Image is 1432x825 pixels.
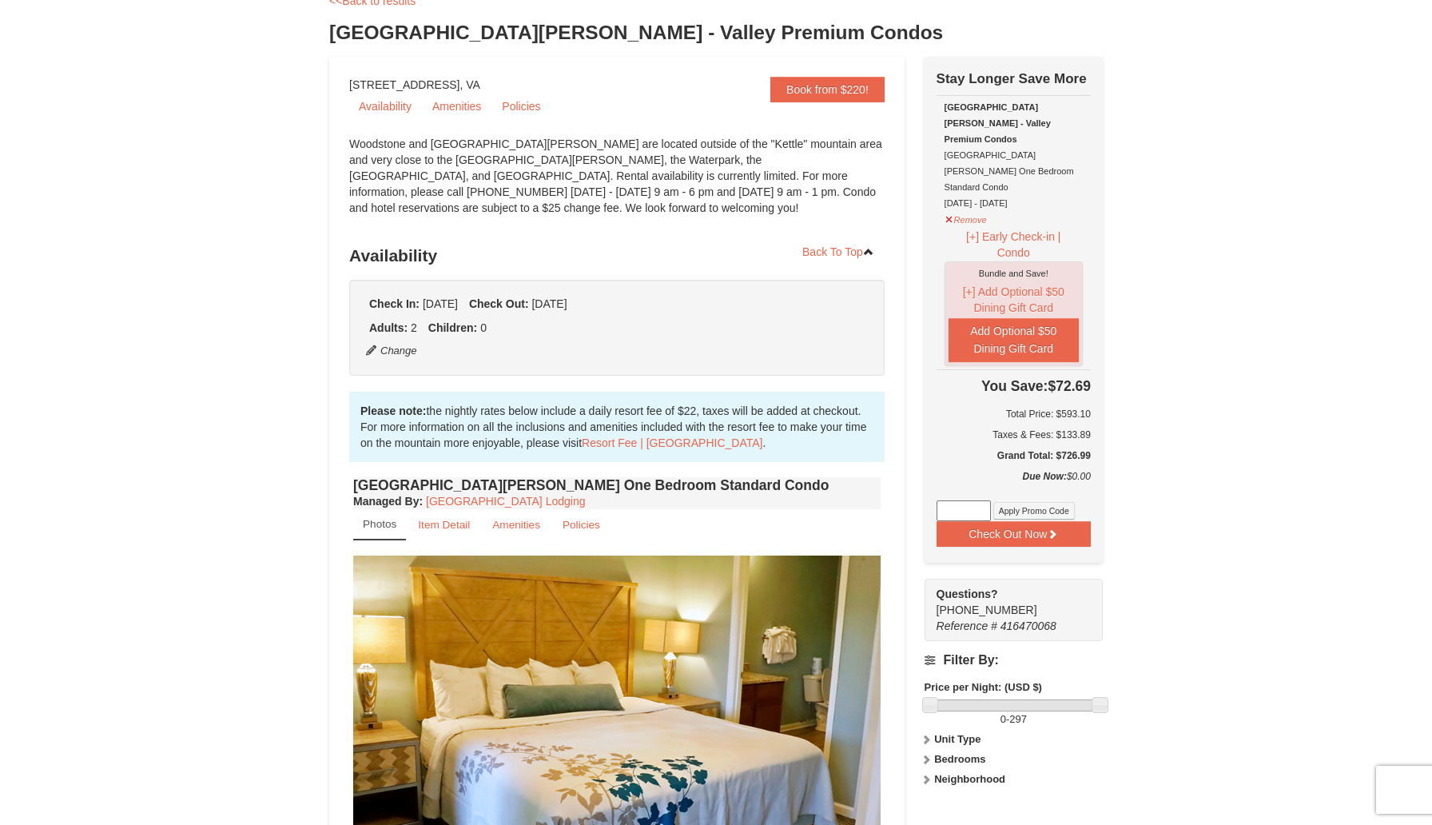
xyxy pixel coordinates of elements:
a: Photos [353,509,406,540]
span: [PHONE_NUMBER] [937,586,1074,616]
h5: Grand Total: $726.99 [937,448,1091,464]
strong: Due Now: [1023,471,1067,482]
strong: Check Out: [469,297,529,310]
div: Taxes & Fees: $133.89 [937,427,1091,443]
div: [GEOGRAPHIC_DATA][PERSON_NAME] One Bedroom Standard Condo [DATE] - [DATE] [945,99,1083,211]
small: Policies [563,519,600,531]
a: Amenities [423,94,491,118]
button: Change [365,342,418,360]
button: Check Out Now [937,521,1091,547]
strong: Children: [428,321,477,334]
strong: Neighborhood [934,773,1005,785]
strong: Please note: [360,405,426,417]
span: Reference # [937,620,997,632]
small: Item Detail [418,519,470,531]
strong: Adults: [369,321,408,334]
span: [DATE] [531,297,567,310]
button: [+] Add Optional $50 Dining Gift Card [949,281,1079,318]
button: Remove [945,208,988,228]
h3: [GEOGRAPHIC_DATA][PERSON_NAME] - Valley Premium Condos [329,17,1103,49]
strong: : [353,495,423,508]
span: 416470068 [1000,620,1056,632]
a: Back To Top [792,240,885,264]
button: [+] Early Check-in | Condo [945,228,1083,261]
small: Amenities [492,519,540,531]
strong: Check In: [369,297,420,310]
span: [DATE] [423,297,458,310]
a: Policies [552,509,611,540]
h4: $72.69 [937,378,1091,394]
span: 297 [1009,713,1027,725]
h6: Total Price: $593.10 [937,406,1091,422]
label: - [925,711,1103,727]
div: the nightly rates below include a daily resort fee of $22, taxes will be added at checkout. For m... [349,392,885,462]
h4: [GEOGRAPHIC_DATA][PERSON_NAME] One Bedroom Standard Condo [353,477,881,493]
a: Amenities [482,509,551,540]
a: Resort Fee | [GEOGRAPHIC_DATA] [582,436,762,449]
h3: Availability [349,240,885,272]
a: Policies [492,94,550,118]
a: [GEOGRAPHIC_DATA] Lodging [426,495,585,508]
div: Woodstone and [GEOGRAPHIC_DATA][PERSON_NAME] are located outside of the "Kettle" mountain area an... [349,136,885,232]
button: Add Optional $50 Dining Gift Card [949,318,1079,362]
a: Book from $220! [770,77,885,102]
span: 0 [1000,713,1006,725]
h4: Filter By: [925,653,1103,668]
a: Item Detail [408,509,480,540]
a: Availability [349,94,421,118]
strong: Bedrooms [934,753,985,765]
span: 0 [480,321,487,334]
strong: Questions? [937,588,998,600]
strong: Unit Type [934,733,981,745]
div: Bundle and Save! [949,265,1079,281]
span: Managed By [353,495,419,508]
span: You Save: [981,378,1048,394]
button: Apply Promo Code [993,502,1075,520]
strong: Stay Longer Save More [937,71,1087,86]
div: $0.00 [937,468,1091,500]
strong: [GEOGRAPHIC_DATA][PERSON_NAME] - Valley Premium Condos [945,102,1051,144]
strong: Price per Night: (USD $) [925,681,1042,693]
small: Photos [363,518,396,530]
span: 2 [411,321,417,334]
